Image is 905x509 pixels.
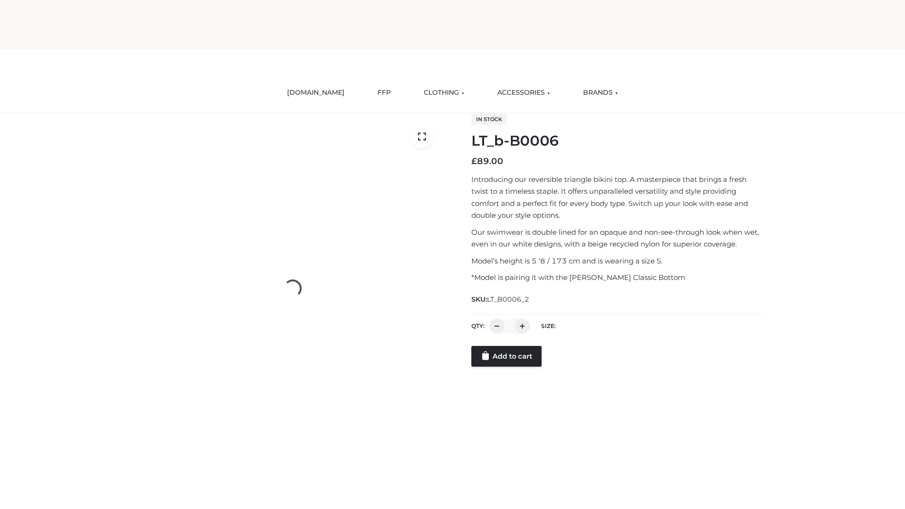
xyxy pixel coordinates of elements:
a: BRANDS [576,82,625,103]
p: *Model is pairing it with the [PERSON_NAME] Classic Bottom [471,271,765,284]
bdi: 89.00 [471,156,503,166]
span: £ [471,156,477,166]
span: SKU: [471,294,530,305]
a: ACCESSORIES [490,82,557,103]
span: LT_B0006_2 [487,295,529,304]
a: FFP [370,82,398,103]
a: Add to cart [471,346,542,367]
h1: LT_b-B0006 [471,132,765,149]
a: CLOTHING [417,82,471,103]
a: [DOMAIN_NAME] [280,82,352,103]
span: In stock [471,114,507,125]
p: Introducing our reversible triangle bikini top. A masterpiece that brings a fresh twist to a time... [471,173,765,222]
p: Model’s height is 5 ‘8 / 173 cm and is wearing a size S. [471,255,765,267]
label: Size: [541,322,556,329]
p: Our swimwear is double lined for an opaque and non-see-through look when wet, even in our white d... [471,226,765,250]
label: QTY: [471,322,485,329]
